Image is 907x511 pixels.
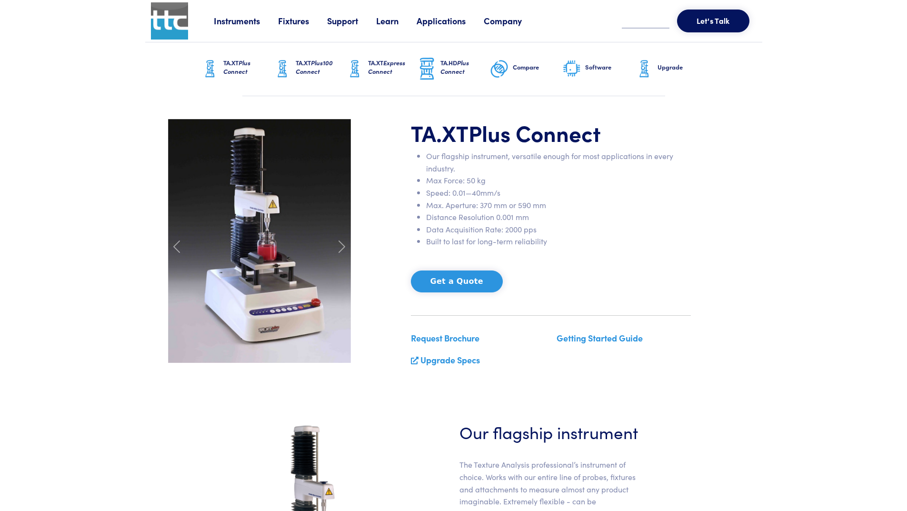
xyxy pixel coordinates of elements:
a: Support [327,15,376,27]
li: Distance Resolution 0.001 mm [426,211,691,223]
span: Express Connect [368,58,405,76]
li: Speed: 0.01—40mm/s [426,187,691,199]
a: Instruments [214,15,278,27]
span: Plus100 Connect [296,58,333,76]
a: Software [562,42,635,96]
li: Data Acquisition Rate: 2000 pps [426,223,691,236]
img: ta-hd-graphic.png [418,57,437,81]
a: Upgrade Specs [420,354,480,366]
h6: Upgrade [658,63,707,71]
img: ttc_logo_1x1_v1.0.png [151,2,188,40]
a: Applications [417,15,484,27]
a: TA.XTPlus100 Connect [273,42,345,96]
span: Plus Connect [223,58,250,76]
span: Plus Connect [440,58,469,76]
h6: Software [585,63,635,71]
li: Our flagship instrument, versatile enough for most applications in every industry. [426,150,691,174]
li: Max Force: 50 kg [426,174,691,187]
a: Company [484,15,540,27]
a: TA.HDPlus Connect [418,42,490,96]
button: Let's Talk [677,10,749,32]
h6: Compare [513,63,562,71]
img: carousel-ta-xt-plus-bloom.jpg [168,119,351,363]
a: TA.XTPlus Connect [200,42,273,96]
a: Learn [376,15,417,27]
a: Compare [490,42,562,96]
button: Get a Quote [411,271,503,292]
h6: TA.XT [296,59,345,76]
a: Getting Started Guide [557,332,643,344]
a: Upgrade [635,42,707,96]
li: Max. Aperture: 370 mm or 590 mm [426,199,691,211]
a: Fixtures [278,15,327,27]
img: compare-graphic.png [490,57,509,81]
li: Built to last for long-term reliability [426,235,691,248]
img: ta-xt-graphic.png [635,57,654,81]
h6: TA.XT [368,59,418,76]
img: ta-xt-graphic.png [200,57,219,81]
img: software-graphic.png [562,59,581,79]
h6: TA.HD [440,59,490,76]
img: ta-xt-graphic.png [273,57,292,81]
img: ta-xt-graphic.png [345,57,364,81]
h3: Our flagship instrument [459,420,642,443]
h1: TA.XT [411,119,691,147]
a: Request Brochure [411,332,479,344]
a: TA.XTExpress Connect [345,42,418,96]
h6: TA.XT [223,59,273,76]
span: Plus Connect [468,117,601,148]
